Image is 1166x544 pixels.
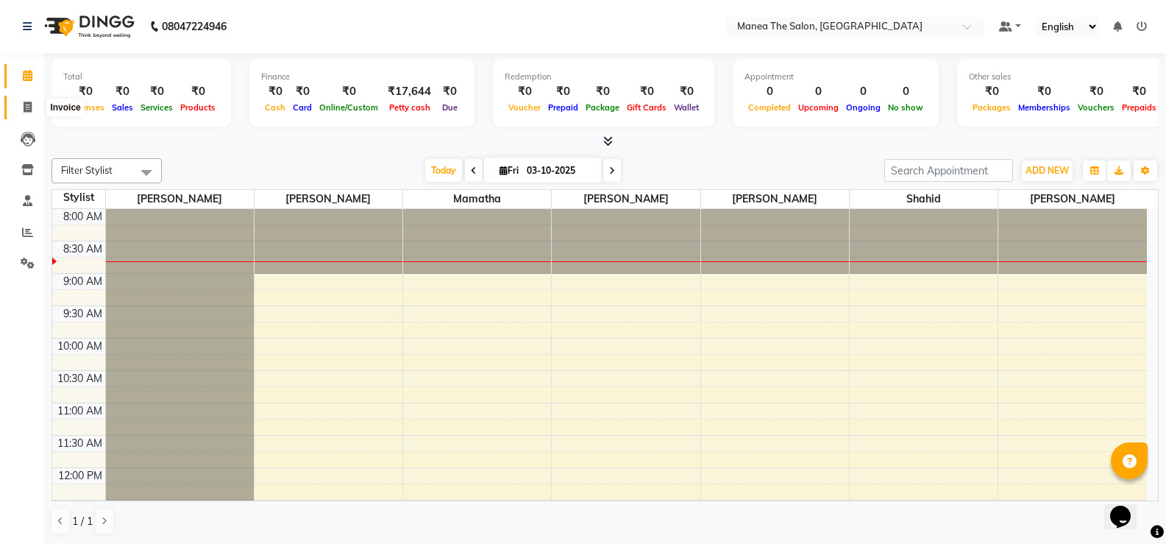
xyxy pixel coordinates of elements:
[794,102,842,113] span: Upcoming
[842,102,884,113] span: Ongoing
[544,83,582,100] div: ₹0
[60,274,105,289] div: 9:00 AM
[505,83,544,100] div: ₹0
[54,339,105,354] div: 10:00 AM
[316,83,382,100] div: ₹0
[1074,102,1118,113] span: Vouchers
[1118,102,1160,113] span: Prepaids
[582,102,623,113] span: Package
[38,6,138,47] img: logo
[623,83,670,100] div: ₹0
[884,83,927,100] div: 0
[106,190,254,208] span: [PERSON_NAME]
[289,83,316,100] div: ₹0
[60,306,105,322] div: 9:30 AM
[884,102,927,113] span: No show
[744,83,794,100] div: 0
[438,102,461,113] span: Due
[969,102,1014,113] span: Packages
[382,83,437,100] div: ₹17,644
[496,165,522,176] span: Fri
[701,190,849,208] span: [PERSON_NAME]
[177,102,219,113] span: Products
[670,83,703,100] div: ₹0
[623,102,670,113] span: Gift Cards
[1014,83,1074,100] div: ₹0
[54,436,105,451] div: 11:30 AM
[998,190,1147,208] span: [PERSON_NAME]
[670,102,703,113] span: Wallet
[582,83,623,100] div: ₹0
[60,241,105,257] div: 8:30 AM
[137,83,177,100] div: ₹0
[255,190,402,208] span: [PERSON_NAME]
[505,102,544,113] span: Voucher
[403,190,551,208] span: Mamatha
[54,371,105,386] div: 10:30 AM
[63,83,108,100] div: ₹0
[505,71,703,83] div: Redemption
[72,514,93,529] span: 1 / 1
[425,159,462,182] span: Today
[1014,102,1074,113] span: Memberships
[544,102,582,113] span: Prepaid
[552,190,700,208] span: [PERSON_NAME]
[1022,160,1073,181] button: ADD NEW
[794,83,842,100] div: 0
[1025,165,1069,176] span: ADD NEW
[261,102,289,113] span: Cash
[108,102,137,113] span: Sales
[744,71,927,83] div: Appointment
[850,190,998,208] span: Shahid
[316,102,382,113] span: Online/Custom
[261,71,463,83] div: Finance
[177,83,219,100] div: ₹0
[289,102,316,113] span: Card
[1118,83,1160,100] div: ₹0
[46,99,84,116] div: Invoice
[60,209,105,225] div: 8:00 AM
[842,83,884,100] div: 0
[744,102,794,113] span: Completed
[61,164,113,176] span: Filter Stylist
[137,102,177,113] span: Services
[522,160,596,182] input: 2025-10-03
[385,102,434,113] span: Petty cash
[108,83,137,100] div: ₹0
[63,71,219,83] div: Total
[162,6,227,47] b: 08047224946
[261,83,289,100] div: ₹0
[437,83,463,100] div: ₹0
[54,403,105,419] div: 11:00 AM
[52,190,105,205] div: Stylist
[1104,485,1151,529] iframe: chat widget
[884,159,1013,182] input: Search Appointment
[55,468,105,484] div: 12:00 PM
[55,501,105,516] div: 12:30 PM
[1074,83,1118,100] div: ₹0
[969,83,1014,100] div: ₹0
